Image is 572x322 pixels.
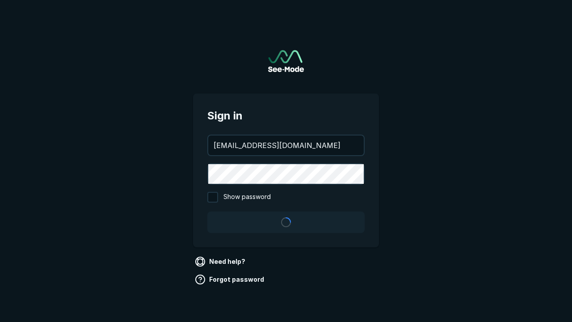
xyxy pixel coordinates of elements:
span: Show password [223,192,271,203]
a: Forgot password [193,272,268,287]
img: See-Mode Logo [268,50,304,72]
a: Need help? [193,254,249,269]
a: Go to sign in [268,50,304,72]
span: Sign in [207,108,365,124]
input: your@email.com [208,136,364,155]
